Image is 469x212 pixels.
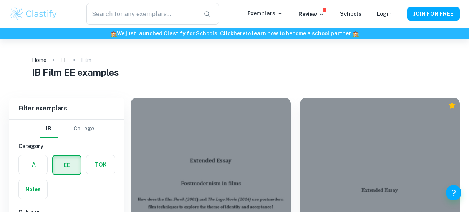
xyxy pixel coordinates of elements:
[86,3,197,25] input: Search for any exemplars...
[9,6,58,22] img: Clastify logo
[19,155,47,174] button: IA
[377,11,392,17] a: Login
[81,56,91,64] p: Film
[19,180,47,199] button: Notes
[298,10,325,18] p: Review
[60,55,67,65] a: EE
[448,102,456,109] div: Premium
[247,9,283,18] p: Exemplars
[86,155,115,174] button: TOK
[32,65,438,79] h1: IB Film EE examples
[234,30,245,37] a: here
[340,11,361,17] a: Schools
[40,120,58,138] button: IB
[73,120,94,138] button: College
[407,7,460,21] button: JOIN FOR FREE
[9,98,124,119] h6: Filter exemplars
[53,156,81,174] button: EE
[18,142,115,150] h6: Category
[40,120,94,138] div: Filter type choice
[110,30,117,37] span: 🏫
[446,185,461,200] button: Help and Feedback
[352,30,359,37] span: 🏫
[32,55,46,65] a: Home
[2,29,467,38] h6: We just launched Clastify for Schools. Click to learn how to become a school partner.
